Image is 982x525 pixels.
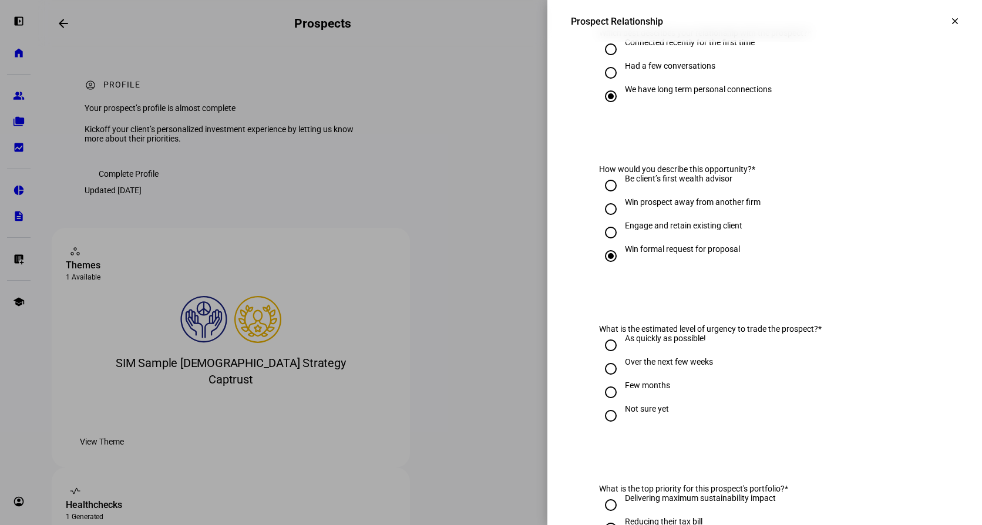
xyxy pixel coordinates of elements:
[571,16,663,27] div: Prospect Relationship
[625,381,670,390] div: Few months
[625,357,713,366] div: Over the next few weeks
[625,244,740,254] div: Win formal request for proposal
[599,484,785,493] span: What is the top priority for this prospect's portfolio?
[625,85,772,94] div: We have long term personal connections
[625,174,732,183] div: Be client’s first wealth advisor
[599,324,818,334] span: What is the estimated level of urgency to trade the prospect?
[625,334,706,343] div: As quickly as possible!
[599,164,752,174] span: How would you describe this opportunity?
[625,404,669,413] div: Not sure yet
[950,16,960,26] mat-icon: clear
[625,493,776,503] div: Delivering maximum sustainability impact
[625,221,742,230] div: Engage and retain existing client
[625,61,715,70] div: Had a few conversations
[625,197,761,207] div: Win prospect away from another firm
